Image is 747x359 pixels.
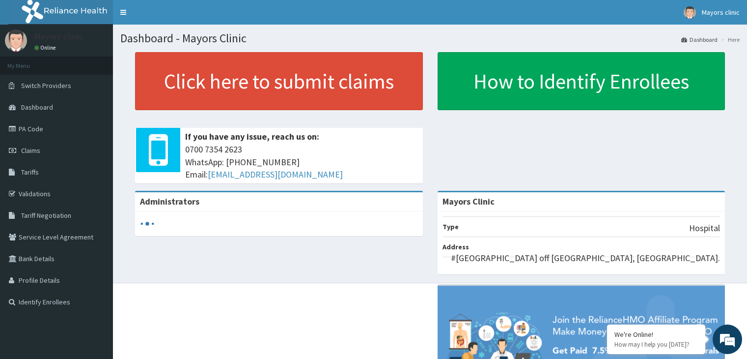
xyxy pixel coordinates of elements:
span: Claims [21,146,40,155]
a: How to Identify Enrollees [438,52,725,110]
span: Tariff Negotiation [21,211,71,220]
b: Type [443,222,459,231]
p: Hospital [689,222,720,235]
h1: Dashboard - Mayors Clinic [120,32,740,45]
span: Switch Providers [21,81,71,90]
p: Mayors clinic [34,32,83,41]
div: We're Online! [614,330,698,339]
p: How may I help you today? [614,340,698,349]
a: Dashboard [681,35,718,44]
b: If you have any issue, reach us on: [185,131,319,142]
p: #[GEOGRAPHIC_DATA] off [GEOGRAPHIC_DATA], [GEOGRAPHIC_DATA]. [451,252,720,265]
img: User Image [5,30,27,52]
b: Administrators [140,196,199,207]
strong: Mayors Clinic [443,196,495,207]
span: 0700 7354 2623 WhatsApp: [PHONE_NUMBER] Email: [185,143,418,181]
svg: audio-loading [140,216,155,231]
a: Online [34,44,58,51]
a: [EMAIL_ADDRESS][DOMAIN_NAME] [208,169,343,180]
img: User Image [684,6,696,19]
span: Dashboard [21,103,53,112]
a: Click here to submit claims [135,52,423,110]
li: Here [719,35,740,44]
span: Tariffs [21,168,39,177]
b: Address [443,242,469,251]
span: Mayors clinic [702,8,740,17]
